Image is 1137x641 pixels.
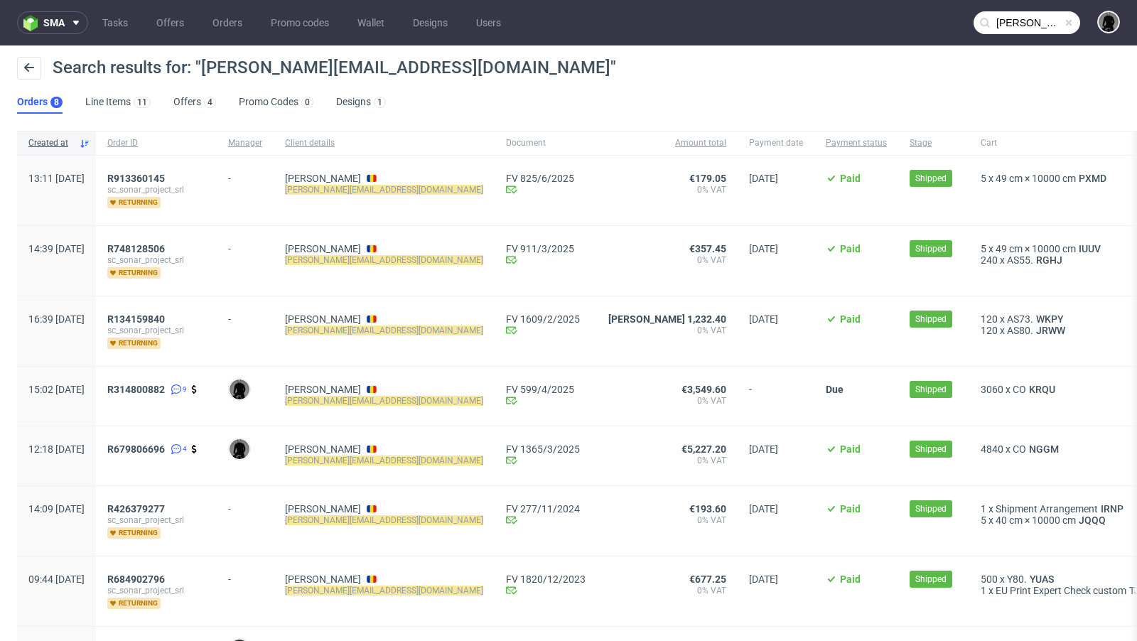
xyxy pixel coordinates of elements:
span: R314800882 [107,384,165,395]
a: R679806696 [107,443,168,455]
span: [PERSON_NAME] 1,232.40 [608,313,726,325]
mark: [PERSON_NAME][EMAIL_ADDRESS][DOMAIN_NAME] [285,255,483,265]
a: [PERSON_NAME] [285,243,361,254]
a: FV 825/6/2025 [506,173,586,184]
span: 49 cm × 10000 cm [996,173,1076,184]
span: €179.05 [689,173,726,184]
a: Promo Codes0 [239,91,313,114]
span: 0% VAT [608,325,726,336]
div: - [228,308,262,325]
a: [PERSON_NAME] [285,384,361,395]
span: CO [1013,384,1026,395]
span: €193.60 [689,503,726,515]
a: IUUV [1076,243,1104,254]
span: 0% VAT [608,254,726,266]
div: - [228,568,262,585]
a: [PERSON_NAME] [285,443,361,455]
img: Dawid Urbanowicz [230,379,249,399]
span: 1 [981,503,986,515]
span: 40 cm × 10000 cm [996,515,1076,526]
div: - [228,497,262,515]
div: 11 [137,97,147,107]
a: R134159840 [107,313,168,325]
span: 500 [981,573,998,585]
span: Shipped [915,502,947,515]
a: Users [468,11,510,34]
mark: [PERSON_NAME][EMAIL_ADDRESS][DOMAIN_NAME] [285,396,483,406]
span: Amount total [608,137,726,149]
a: [PERSON_NAME] [285,573,361,585]
span: €677.25 [689,573,726,585]
a: NGGM [1026,443,1062,455]
span: 9 [183,384,187,395]
button: sma [17,11,88,34]
span: 120 [981,325,998,336]
span: R684902796 [107,573,165,585]
span: 14:39 [DATE] [28,243,85,254]
span: 0% VAT [608,515,726,526]
span: [DATE] [749,243,778,254]
span: Shipped [915,313,947,325]
a: Offers [148,11,193,34]
span: Shipped [915,172,947,185]
mark: [PERSON_NAME][EMAIL_ADDRESS][DOMAIN_NAME] [285,185,483,195]
a: Orders [204,11,251,34]
span: returning [107,598,161,609]
span: 0% VAT [608,455,726,466]
span: Shipped [915,443,947,456]
span: R134159840 [107,313,165,325]
a: 4 [168,443,187,455]
a: Wallet [349,11,393,34]
span: Created at [28,137,73,149]
span: sc_sonar_project_srl [107,515,205,526]
span: 120 [981,313,998,325]
span: Paid [840,443,861,455]
span: [DATE] [749,443,778,455]
a: Offers4 [173,91,216,114]
a: JQQQ [1076,515,1109,526]
a: KRQU [1026,384,1058,395]
a: FV 1609/2/2025 [506,313,586,325]
span: Due [826,384,844,395]
a: R748128506 [107,243,168,254]
a: Tasks [94,11,136,34]
a: FV 277/11/2024 [506,503,586,515]
span: Paid [840,243,861,254]
span: [DATE] [749,503,778,515]
span: 15:02 [DATE] [28,384,85,395]
div: 0 [305,97,310,107]
a: [PERSON_NAME] [285,313,361,325]
span: 49 cm × 10000 cm [996,243,1076,254]
mark: [PERSON_NAME][EMAIL_ADDRESS][DOMAIN_NAME] [285,515,483,525]
span: Paid [840,313,861,325]
a: FV 599/4/2025 [506,384,586,395]
span: 13:11 [DATE] [28,173,85,184]
a: YUAS [1027,573,1057,585]
a: Promo codes [262,11,338,34]
span: €5,227.20 [681,443,726,455]
span: AS55. [1007,254,1033,266]
a: [PERSON_NAME] [285,503,361,515]
div: - [228,167,262,184]
span: R679806696 [107,443,165,455]
a: JRWW [1033,325,1068,336]
span: AS73. [1007,313,1033,325]
img: logo [23,15,43,31]
span: returning [107,527,161,539]
span: Y80. [1007,573,1027,585]
span: sma [43,18,65,28]
a: R684902796 [107,573,168,585]
span: 0% VAT [608,585,726,596]
a: IRNP [1098,503,1126,515]
span: sc_sonar_project_srl [107,254,205,266]
a: RGHJ [1033,254,1065,266]
span: Payment status [826,137,887,149]
span: Shipped [915,242,947,255]
span: 1 [981,585,986,596]
span: EU Print Expert Check custom [996,585,1126,596]
span: R913360145 [107,173,165,184]
span: 14:09 [DATE] [28,503,85,515]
